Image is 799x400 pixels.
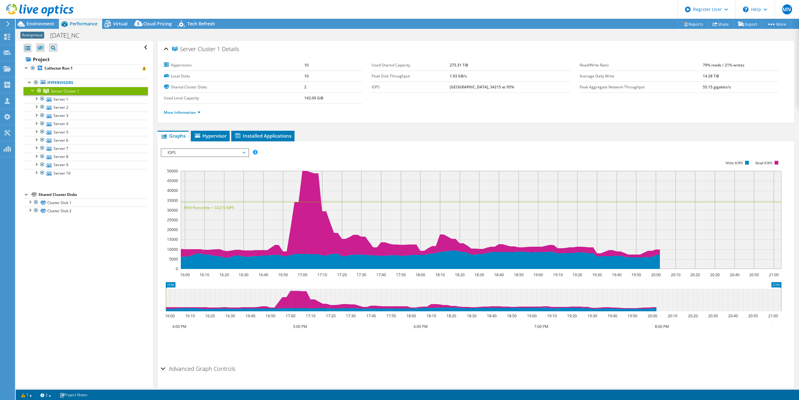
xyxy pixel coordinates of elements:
[187,21,215,27] span: Tech Refresh
[219,272,229,277] text: 16:20
[671,272,680,277] text: 20:10
[553,272,562,277] text: 19:10
[426,313,436,318] text: 18:10
[450,84,514,90] b: [GEOGRAPHIC_DATA], 34215 at 95%
[304,62,309,68] b: 10
[23,120,148,128] a: Server 4
[164,95,305,101] label: Used Local Capacity
[20,32,44,39] span: Anonymous
[167,227,178,232] text: 20000
[205,313,215,318] text: 16:20
[258,272,268,277] text: 16:40
[337,272,347,277] text: 17:20
[23,87,148,95] a: Server Cluster 1
[184,205,234,210] text: 95th Percentile = 34215 IOPS
[278,272,288,277] text: 16:50
[304,73,309,79] b: 10
[199,272,209,277] text: 16:10
[176,266,178,271] text: 0
[729,272,739,277] text: 20:40
[651,272,661,277] text: 20:00
[690,272,700,277] text: 20:20
[396,272,405,277] text: 17:50
[23,64,148,72] a: Collector Run 1
[317,272,327,277] text: 17:10
[161,362,235,375] h2: Advanced Graph Controls
[406,313,416,318] text: 18:00
[415,272,425,277] text: 18:00
[366,313,376,318] text: 17:40
[710,272,719,277] text: 20:30
[164,84,305,90] label: Shared Cluster Disks
[23,128,148,136] a: Server 5
[768,313,778,318] text: 21:00
[23,161,148,169] a: Server 9
[180,272,190,277] text: 16:00
[474,272,484,277] text: 18:30
[372,62,450,68] label: Used Shared Capacity
[386,313,396,318] text: 17:50
[326,313,335,318] text: 17:20
[44,66,73,71] b: Collector Run 1
[769,272,778,277] text: 21:00
[23,153,148,161] a: Server 8
[27,21,54,27] span: Environment
[39,191,148,198] div: Shared Cluster Disks
[194,133,227,139] span: Hypervisor
[36,391,55,399] a: 2
[225,313,235,318] text: 16:30
[165,313,175,318] text: 16:00
[265,313,275,318] text: 16:50
[164,110,201,115] a: More Information
[647,313,657,318] text: 20:00
[23,103,148,111] a: Server 2
[161,133,185,139] span: Graphs
[23,144,148,152] a: Server 7
[297,272,307,277] text: 17:00
[167,178,178,183] text: 45000
[47,32,89,39] h1: [DATE]_NC
[185,313,195,318] text: 16:10
[167,168,178,174] text: 50000
[467,313,476,318] text: 18:30
[305,313,315,318] text: 17:10
[346,313,355,318] text: 17:30
[172,46,220,52] span: Server Cluster 1
[234,133,291,139] span: Installed Applications
[164,62,305,68] label: Hypervisors
[245,313,255,318] text: 16:40
[222,45,239,53] span: Details
[446,313,456,318] text: 18:20
[572,272,582,277] text: 19:20
[55,391,92,399] a: Project Notes
[455,272,464,277] text: 18:20
[23,198,148,207] a: Cluster Disk 1
[113,21,128,27] span: Virtual
[607,313,617,318] text: 19:40
[167,237,178,242] text: 15000
[567,313,577,318] text: 19:20
[703,73,719,79] b: 14.28 TiB
[450,73,467,79] b: 1.93 GB/s
[51,88,79,94] span: Server Cluster 1
[580,84,703,90] label: Peak Aggregate Network Throughput
[23,79,148,87] a: Hypervisors
[703,84,731,90] b: 55.15 gigabits/s
[708,313,718,318] text: 20:30
[450,62,468,68] b: 275.31 TiB
[533,272,543,277] text: 19:00
[547,313,556,318] text: 19:10
[169,256,178,262] text: 5000
[580,62,703,68] label: Read/Write Ratio
[23,95,148,103] a: Server 1
[667,313,677,318] text: 20:10
[372,84,450,90] label: IOPS
[167,188,178,193] text: 40000
[23,136,148,144] a: Server 6
[376,272,386,277] text: 17:40
[743,7,749,12] svg: \n
[167,198,178,203] text: 35000
[164,73,305,79] label: Local Disks
[70,21,97,27] span: Performance
[678,19,708,29] a: Reports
